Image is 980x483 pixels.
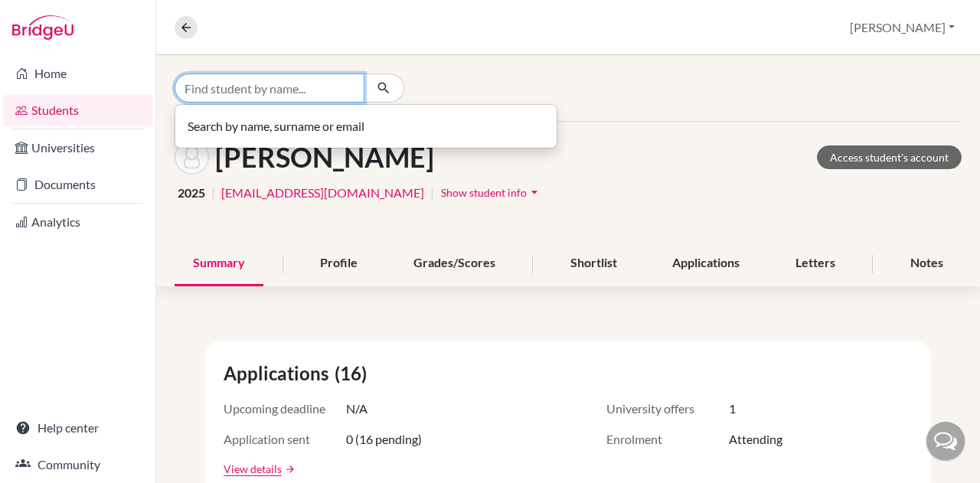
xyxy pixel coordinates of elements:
h1: [PERSON_NAME] [215,141,434,174]
a: Help center [3,413,152,443]
a: Access student's account [817,145,962,169]
div: Letters [777,241,854,286]
div: Summary [175,241,263,286]
span: Applications [224,360,335,387]
span: Súgó [34,11,68,24]
div: Applications [654,241,758,286]
a: Universities [3,132,152,163]
div: Profile [302,241,376,286]
span: 2025 [178,184,205,202]
span: | [430,184,434,202]
div: Shortlist [552,241,635,286]
img: Ágnes Zdeborsky-Vadász's avatar [175,140,209,175]
div: Notes [892,241,962,286]
a: [EMAIL_ADDRESS][DOMAIN_NAME] [221,184,424,202]
a: Students [3,95,152,126]
span: Application sent [224,430,346,449]
a: Analytics [3,207,152,237]
i: arrow_drop_down [527,184,542,200]
a: View details [224,461,282,477]
div: Grades/Scores [395,241,514,286]
span: N/A [346,400,367,418]
span: (16) [335,360,373,387]
img: Bridge-U [12,15,73,40]
span: 0 (16 pending) [346,430,422,449]
p: Search by name, surname or email [188,117,544,135]
span: Attending [729,430,782,449]
input: Find student by name... [175,73,364,103]
button: Show student infoarrow_drop_down [440,181,543,204]
a: Documents [3,169,152,200]
button: [PERSON_NAME] [843,13,962,42]
a: Home [3,58,152,89]
span: 1 [729,400,736,418]
span: Upcoming deadline [224,400,346,418]
a: Community [3,449,152,480]
span: Show student info [441,186,527,199]
a: arrow_forward [282,464,296,475]
span: Enrolment [606,430,729,449]
span: University offers [606,400,729,418]
span: | [211,184,215,202]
